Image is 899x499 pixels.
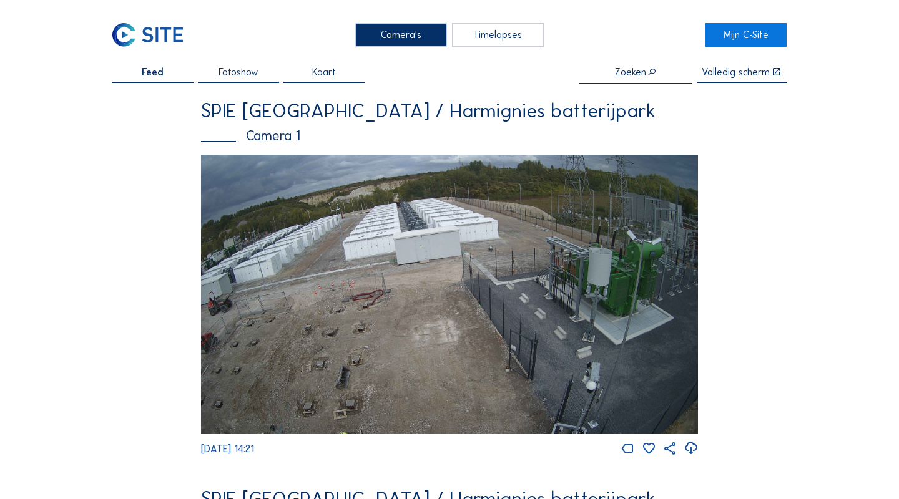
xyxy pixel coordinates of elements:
[112,23,194,47] a: C-SITE Logo
[201,443,254,455] span: [DATE] 14:21
[201,129,698,143] div: Camera 1
[705,23,787,47] a: Mijn C-Site
[201,155,698,434] img: Image
[142,67,164,77] span: Feed
[201,101,698,120] div: SPIE [GEOGRAPHIC_DATA] / Harmignies batterijpark
[702,67,770,77] div: Volledig scherm
[452,23,544,47] div: Timelapses
[312,67,336,77] span: Kaart
[355,23,447,47] div: Camera's
[219,67,258,77] span: Fotoshow
[112,23,183,47] img: C-SITE Logo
